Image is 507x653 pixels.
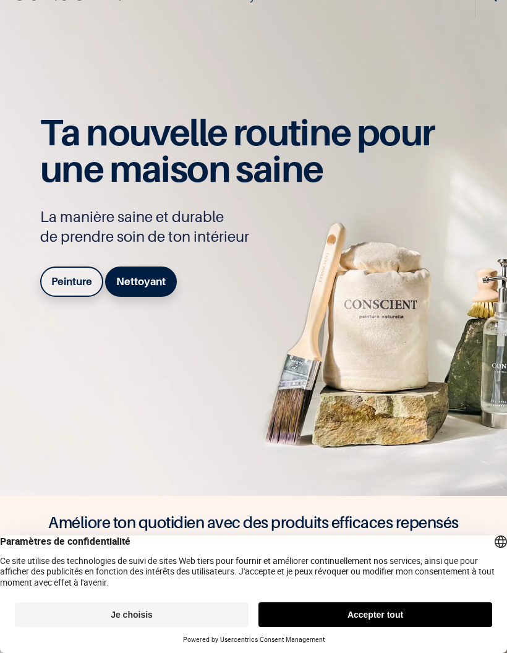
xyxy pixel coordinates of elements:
a: Peinture [40,267,103,296]
h4: Améliore ton quotidien avec des produits efficaces repensés pour ne présenter aucun danger pour t... [35,511,472,581]
button: Open chat widget [11,11,48,48]
b: Nettoyant [116,275,166,288]
span: Ta nouvelle routine pour une maison saine [40,110,435,190]
p: La manière saine et durable de prendre soin de ton intérieur [40,207,442,247]
b: Peinture [51,275,92,288]
a: Nettoyant [105,267,177,296]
